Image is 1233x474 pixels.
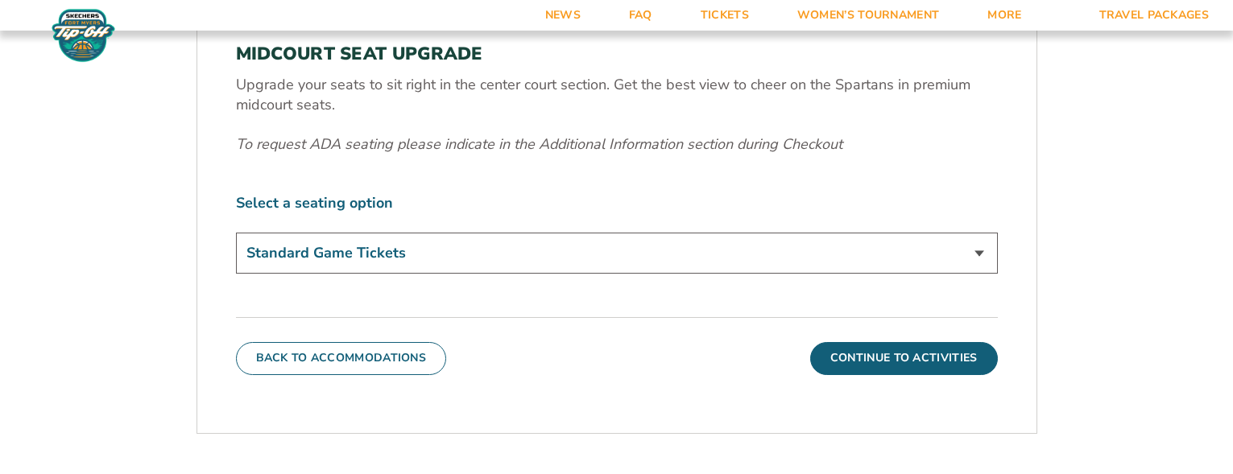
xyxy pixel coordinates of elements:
[236,193,998,213] label: Select a seating option
[236,134,842,154] em: To request ADA seating please indicate in the Additional Information section during Checkout
[810,342,998,374] button: Continue To Activities
[48,8,118,63] img: Fort Myers Tip-Off
[236,43,998,64] h3: MIDCOURT SEAT UPGRADE
[236,342,447,374] button: Back To Accommodations
[236,75,998,115] p: Upgrade your seats to sit right in the center court section. Get the best view to cheer on the Sp...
